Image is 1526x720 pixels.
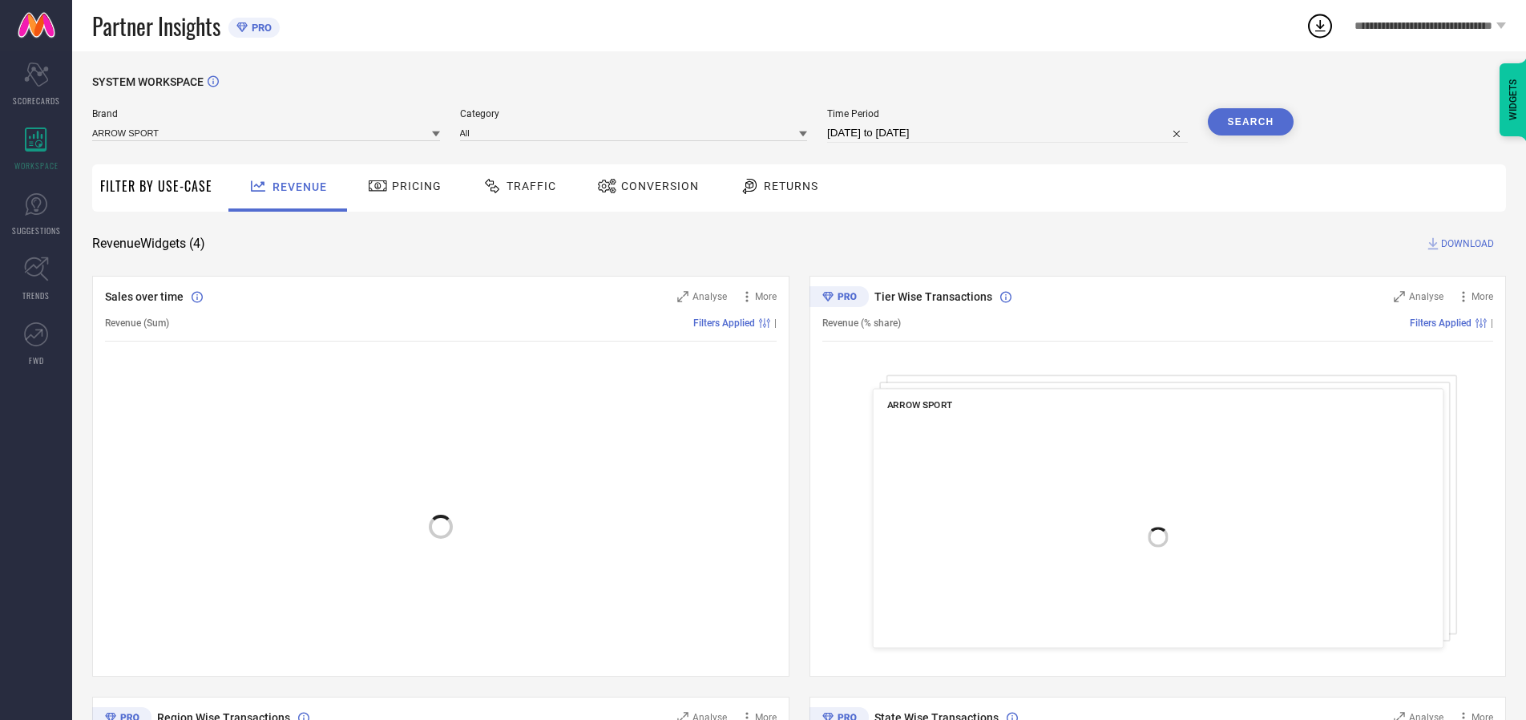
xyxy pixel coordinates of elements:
[886,399,952,411] span: ARROW SPORT
[105,290,184,303] span: Sales over time
[100,176,212,196] span: Filter By Use-Case
[1409,291,1443,302] span: Analyse
[248,22,272,34] span: PRO
[677,291,688,302] svg: Zoom
[13,95,60,107] span: SCORECARDS
[92,108,440,119] span: Brand
[774,318,777,329] span: |
[827,123,1188,143] input: Select time period
[1394,291,1405,302] svg: Zoom
[827,108,1188,119] span: Time Period
[1491,318,1493,329] span: |
[1306,11,1334,40] div: Open download list
[14,160,59,172] span: WORKSPACE
[874,290,992,303] span: Tier Wise Transactions
[1441,236,1494,252] span: DOWNLOAD
[460,108,808,119] span: Category
[764,180,818,192] span: Returns
[809,286,869,310] div: Premium
[1471,291,1493,302] span: More
[92,75,204,88] span: SYSTEM WORKSPACE
[392,180,442,192] span: Pricing
[1410,318,1471,329] span: Filters Applied
[92,10,220,42] span: Partner Insights
[29,354,44,366] span: FWD
[105,318,169,329] span: Revenue (Sum)
[822,318,901,329] span: Revenue (% share)
[692,291,727,302] span: Analyse
[12,224,61,237] span: SUGGESTIONS
[755,291,777,302] span: More
[693,318,755,329] span: Filters Applied
[22,289,50,301] span: TRENDS
[621,180,699,192] span: Conversion
[272,180,327,193] span: Revenue
[1208,108,1294,136] button: Search
[507,180,556,192] span: Traffic
[92,236,205,252] span: Revenue Widgets ( 4 )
